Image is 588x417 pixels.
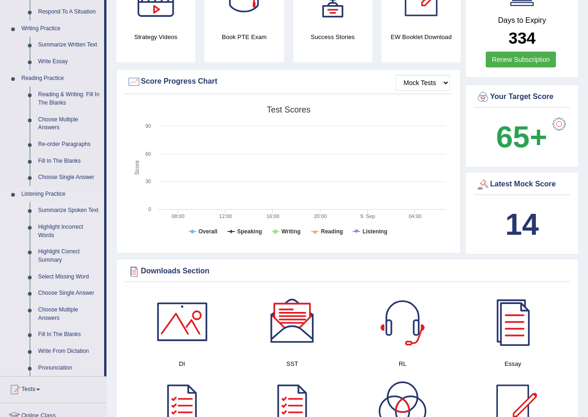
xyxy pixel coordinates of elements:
h4: RL [352,359,453,369]
text: 0 [148,206,151,212]
a: Tests [0,377,106,400]
a: Choose Single Answer [34,285,104,302]
tspan: Listening [363,228,387,235]
text: 12:00 [219,213,232,219]
a: Choose Single Answer [34,169,104,186]
tspan: Speaking [237,228,262,235]
a: Reading Practice [17,70,104,87]
text: 04:00 [409,213,422,219]
b: 65+ [496,120,547,154]
a: Highlight Incorrect Words [34,219,104,244]
text: 08:00 [172,213,185,219]
tspan: Score [134,160,140,175]
a: Respond To A Situation [34,4,104,20]
a: Renew Subscription [486,52,556,67]
tspan: Reading [321,228,343,235]
tspan: Writing [281,228,300,235]
a: Choose Multiple Answers [34,112,104,136]
div: Your Target Score [476,90,568,104]
a: Highlight Correct Summary [34,244,104,268]
a: Re-order Paragraphs [34,136,104,153]
h4: DI [132,359,232,369]
tspan: 9. Sep [360,213,375,219]
a: Fill In The Blanks [34,326,104,343]
text: 16:00 [266,213,279,219]
text: 20:00 [314,213,327,219]
a: Reading & Writing: Fill In The Blanks [34,86,104,111]
tspan: Test scores [267,105,311,114]
div: Downloads Section [127,265,568,278]
b: 14 [505,207,539,241]
div: Score Progress Chart [127,75,450,89]
a: Select Missing Word [34,269,104,285]
text: 60 [145,151,151,157]
tspan: Overall [198,228,218,235]
a: Write Essay [34,53,104,70]
a: Write From Dictation [34,343,104,360]
a: Pronunciation [34,360,104,377]
h4: Book PTE Exam [205,32,284,42]
a: Fill In The Blanks [34,153,104,170]
a: Listening Practice [17,186,104,203]
a: Summarize Written Text [34,37,104,53]
h4: Success Stories [293,32,372,42]
h4: Strategy Videos [116,32,195,42]
a: Summarize Spoken Text [34,202,104,219]
h4: SST [242,359,343,369]
a: Choose Multiple Answers [34,302,104,326]
text: 90 [145,123,151,129]
h4: Days to Expiry [476,16,568,25]
text: 30 [145,179,151,184]
a: Writing Practice [17,20,104,37]
div: Latest Mock Score [476,178,568,192]
h4: Essay [462,359,563,369]
h4: EW Booklet Download [382,32,461,42]
b: 334 [509,29,535,47]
